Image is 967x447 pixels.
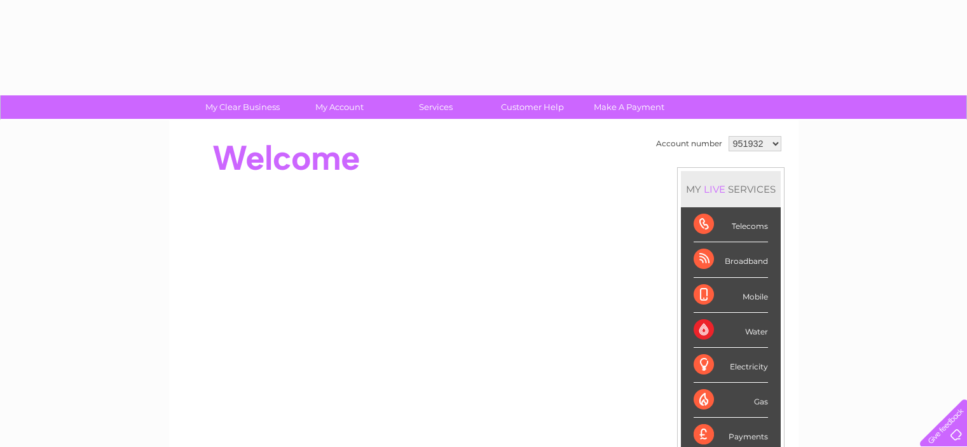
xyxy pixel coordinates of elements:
a: Make A Payment [577,95,682,119]
div: Mobile [694,278,768,313]
a: My Clear Business [190,95,295,119]
td: Account number [653,133,725,155]
a: Services [383,95,488,119]
a: My Account [287,95,392,119]
div: Telecoms [694,207,768,242]
div: MY SERVICES [681,171,781,207]
div: Broadband [694,242,768,277]
div: Gas [694,383,768,418]
div: Water [694,313,768,348]
div: LIVE [701,183,728,195]
a: Customer Help [480,95,585,119]
div: Electricity [694,348,768,383]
